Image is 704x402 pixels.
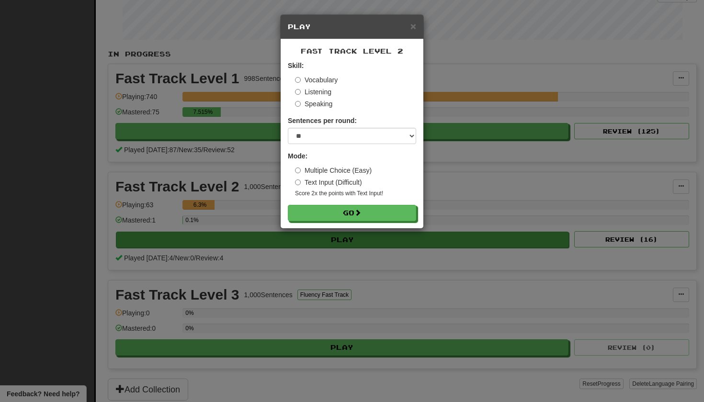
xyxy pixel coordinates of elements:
[295,179,301,185] input: Text Input (Difficult)
[301,47,403,55] span: Fast Track Level 2
[295,87,331,97] label: Listening
[410,21,416,32] span: ×
[295,166,372,175] label: Multiple Choice (Easy)
[288,152,307,160] strong: Mode:
[295,167,301,173] input: Multiple Choice (Easy)
[288,205,416,221] button: Go
[295,190,416,198] small: Score 2x the points with Text Input !
[295,77,301,83] input: Vocabulary
[288,62,304,69] strong: Skill:
[288,116,357,125] label: Sentences per round:
[295,178,362,187] label: Text Input (Difficult)
[295,89,301,95] input: Listening
[295,101,301,107] input: Speaking
[288,22,416,32] h5: Play
[410,21,416,31] button: Close
[295,99,332,109] label: Speaking
[295,75,338,85] label: Vocabulary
